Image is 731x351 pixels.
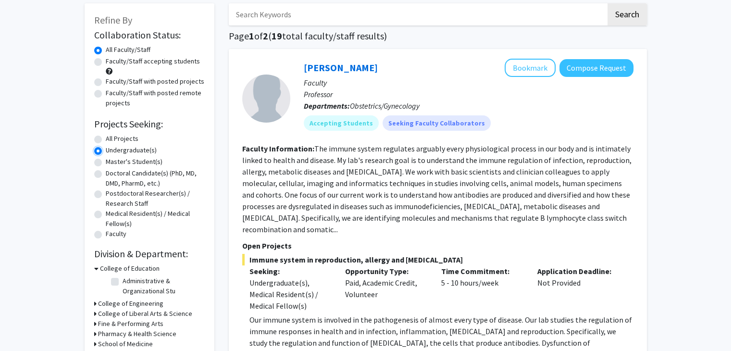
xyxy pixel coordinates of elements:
[242,240,633,251] p: Open Projects
[249,277,331,312] div: Undergraduate(s), Medical Resident(s) / Medical Fellow(s)
[94,248,205,260] h2: Division & Department:
[106,76,204,87] label: Faculty/Staff with posted projects
[304,62,378,74] a: [PERSON_NAME]
[559,59,633,77] button: Compose Request to Kang Chen
[98,309,192,319] h3: College of Liberal Arts & Science
[607,3,647,25] button: Search
[434,265,530,312] div: 5 - 10 hours/week
[338,265,434,312] div: Paid, Academic Credit, Volunteer
[106,45,150,55] label: All Faculty/Staff
[229,30,647,42] h1: Page of ( total faculty/staff results)
[242,144,314,153] b: Faculty Information:
[263,30,268,42] span: 2
[530,265,626,312] div: Not Provided
[106,168,205,188] label: Doctoral Candidate(s) (PhD, MD, DMD, PharmD, etc.)
[106,209,205,229] label: Medical Resident(s) / Medical Fellow(s)
[106,188,205,209] label: Postdoctoral Researcher(s) / Research Staff
[106,145,157,155] label: Undergraduate(s)
[94,14,132,26] span: Refine By
[441,265,523,277] p: Time Commitment:
[350,101,420,111] span: Obstetrics/Gynecology
[106,56,200,66] label: Faculty/Staff accepting students
[345,265,427,277] p: Opportunity Type:
[304,101,350,111] b: Departments:
[505,59,556,77] button: Add Kang Chen to Bookmarks
[304,88,633,100] p: Professor
[229,3,606,25] input: Search Keywords
[537,265,619,277] p: Application Deadline:
[249,265,331,277] p: Seeking:
[106,229,126,239] label: Faculty
[123,276,202,296] label: Administrative & Organizational Stu
[106,134,138,144] label: All Projects
[98,339,153,349] h3: School of Medicine
[100,263,160,274] h3: College of Education
[94,118,205,130] h2: Projects Seeking:
[98,319,163,329] h3: Fine & Performing Arts
[304,115,379,131] mat-chip: Accepting Students
[272,30,282,42] span: 19
[242,254,633,265] span: Immune system in reproduction, allergy and [MEDICAL_DATA]
[106,88,205,108] label: Faculty/Staff with posted remote projects
[249,30,254,42] span: 1
[383,115,491,131] mat-chip: Seeking Faculty Collaborators
[7,308,41,344] iframe: Chat
[242,144,632,234] fg-read-more: The immune system regulates arguably every physiological process in our body and is intimately li...
[106,157,162,167] label: Master's Student(s)
[98,329,176,339] h3: Pharmacy & Health Science
[98,299,163,309] h3: College of Engineering
[304,77,633,88] p: Faculty
[94,29,205,41] h2: Collaboration Status:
